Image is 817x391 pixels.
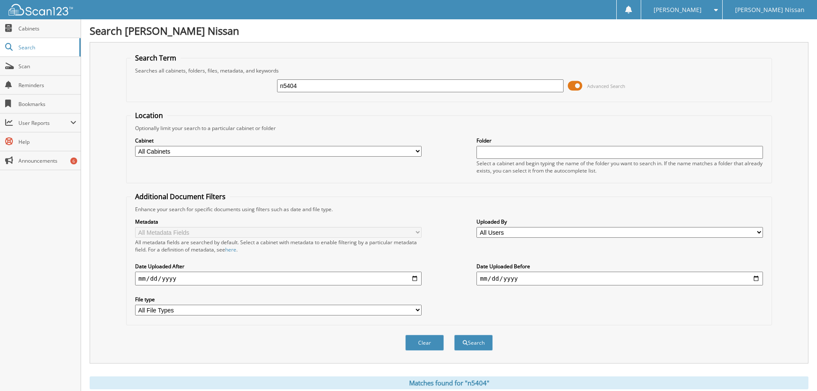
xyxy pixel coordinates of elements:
label: File type [135,296,422,303]
span: Bookmarks [18,100,76,108]
span: Cabinets [18,25,76,32]
label: Folder [476,137,763,144]
span: [PERSON_NAME] Nissan [735,7,805,12]
span: Advanced Search [587,83,625,89]
legend: Additional Document Filters [131,192,230,201]
div: 6 [70,158,77,164]
legend: Search Term [131,53,181,63]
button: Search [454,335,493,351]
label: Metadata [135,218,422,225]
span: Announcements [18,157,76,164]
label: Uploaded By [476,218,763,225]
label: Date Uploaded After [135,263,422,270]
span: [PERSON_NAME] [654,7,702,12]
h1: Search [PERSON_NAME] Nissan [90,24,808,38]
div: Enhance your search for specific documents using filters such as date and file type. [131,206,767,213]
div: Matches found for "n5404" [90,376,808,389]
div: Searches all cabinets, folders, files, metadata, and keywords [131,67,767,74]
span: Scan [18,63,76,70]
img: scan123-logo-white.svg [9,4,73,15]
input: start [135,272,422,285]
button: Clear [405,335,444,351]
span: User Reports [18,119,70,127]
label: Date Uploaded Before [476,263,763,270]
div: Optionally limit your search to a particular cabinet or folder [131,124,767,132]
div: All metadata fields are searched by default. Select a cabinet with metadata to enable filtering b... [135,239,422,253]
span: Help [18,138,76,145]
span: Search [18,44,75,51]
span: Reminders [18,82,76,89]
a: here [225,246,236,253]
input: end [476,272,763,285]
legend: Location [131,111,167,120]
div: Select a cabinet and begin typing the name of the folder you want to search in. If the name match... [476,160,763,174]
label: Cabinet [135,137,422,144]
